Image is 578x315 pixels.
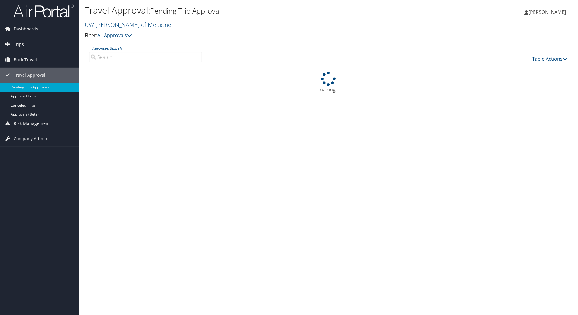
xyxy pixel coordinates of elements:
[14,68,45,83] span: Travel Approval
[528,9,566,15] span: [PERSON_NAME]
[532,56,567,62] a: Table Actions
[85,32,410,40] p: Filter:
[85,21,173,29] a: UW [PERSON_NAME] of Medicine
[89,52,202,62] input: Advanced Search
[14,131,47,146] span: Company Admin
[92,46,122,51] a: Advanced Search
[150,6,221,16] small: Pending Trip Approval
[14,116,50,131] span: Risk Management
[85,72,572,93] div: Loading...
[97,32,132,39] a: All Approvals
[14,21,38,37] span: Dashboards
[14,52,37,67] span: Book Travel
[85,4,410,17] h1: Travel Approval:
[13,4,74,18] img: airportal-logo.png
[524,3,572,21] a: [PERSON_NAME]
[14,37,24,52] span: Trips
